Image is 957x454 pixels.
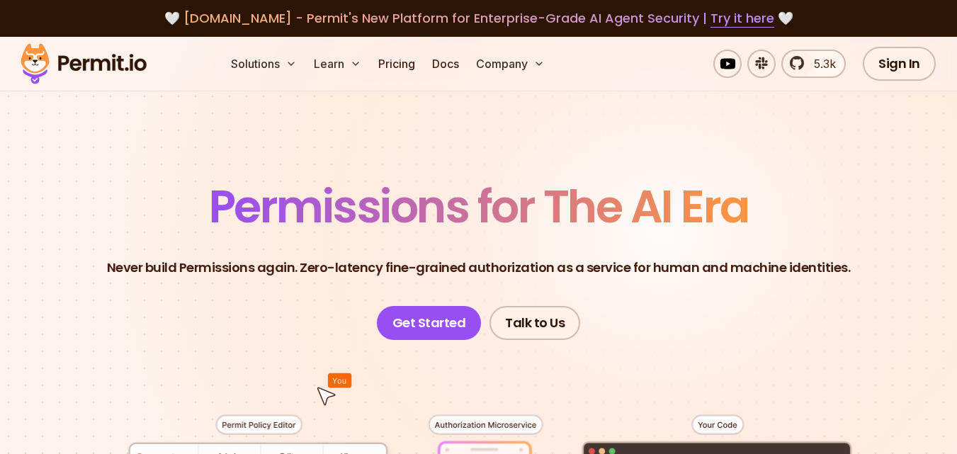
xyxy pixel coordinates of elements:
span: 5.3k [805,55,836,72]
a: Pricing [373,50,421,78]
a: Get Started [377,306,482,340]
button: Solutions [225,50,302,78]
div: 🤍 🤍 [34,8,923,28]
a: Try it here [710,9,774,28]
a: Talk to Us [489,306,580,340]
button: Learn [308,50,367,78]
a: Docs [426,50,465,78]
img: Permit logo [14,40,153,88]
a: 5.3k [781,50,846,78]
a: Sign In [863,47,936,81]
p: Never build Permissions again. Zero-latency fine-grained authorization as a service for human and... [107,258,851,278]
button: Company [470,50,550,78]
span: Permissions for The AI Era [209,175,749,238]
span: [DOMAIN_NAME] - Permit's New Platform for Enterprise-Grade AI Agent Security | [183,9,774,27]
